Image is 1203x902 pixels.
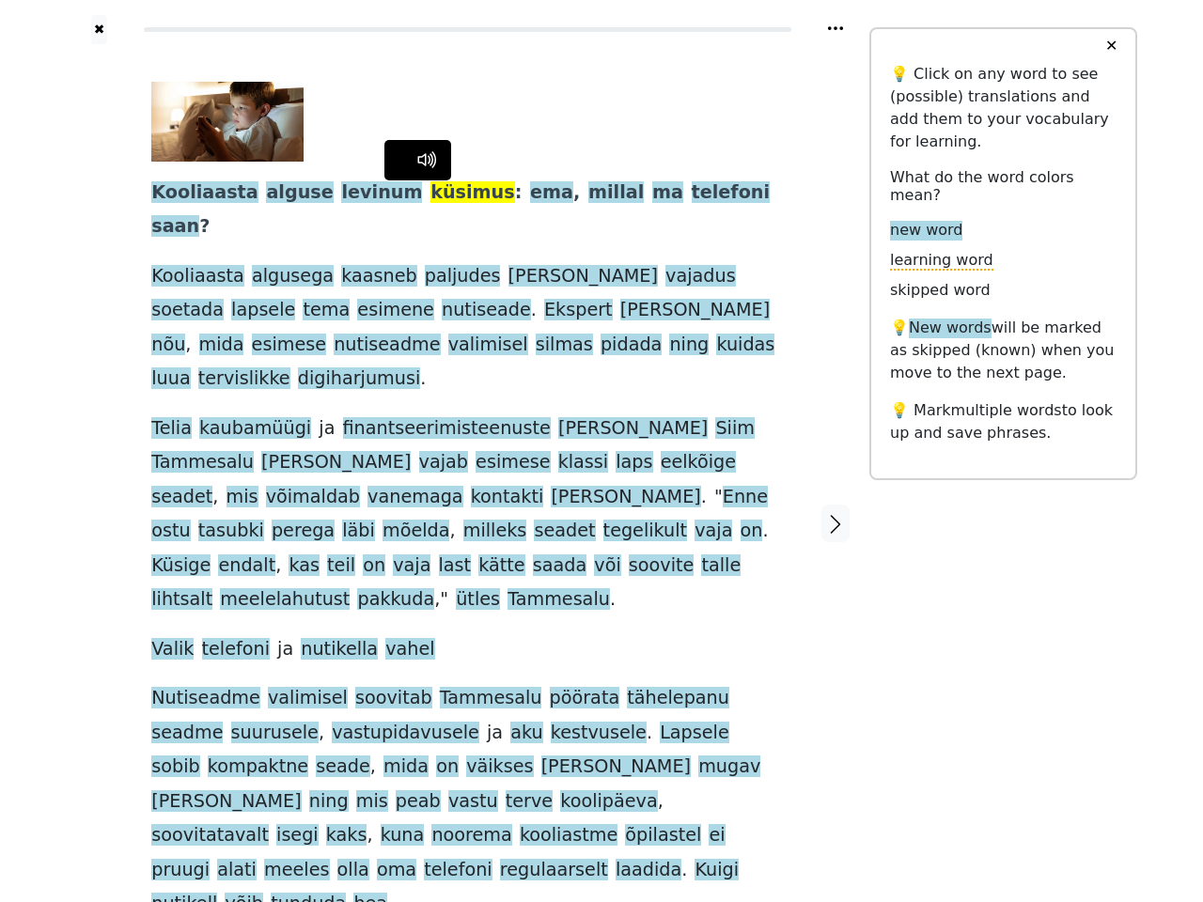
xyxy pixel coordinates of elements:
span: Valik [151,638,194,661]
span: algusega [252,265,334,288]
span: vaja [393,554,430,578]
span: . [762,520,768,543]
span: ," [434,588,448,612]
span: ? [199,215,210,239]
span: terve [506,790,553,814]
span: lapsele [231,299,295,322]
span: telefoni [692,181,771,205]
span: . [647,722,652,745]
span: digiharjumusi [298,367,421,391]
span: kompaktne [208,755,308,779]
span: millal [588,181,644,205]
img: 17093812t1h8989.jpg [151,82,304,162]
span: , [449,520,455,543]
span: finantseerimisteenuste [343,417,551,441]
span: Tammesalu [151,451,254,474]
span: kaks [326,824,367,848]
span: ja [319,417,335,441]
span: mis [227,486,258,509]
span: seadet [534,520,595,543]
span: ning [309,790,349,814]
span: on [363,554,385,578]
span: mida [383,755,429,779]
span: kätte [478,554,524,578]
span: teil [327,554,355,578]
span: " [714,486,723,509]
span: nutiseade [442,299,531,322]
span: kestvusele [551,722,647,745]
span: , [367,824,372,848]
span: : [515,181,523,205]
span: pakkuda [357,588,434,612]
p: 💡 will be marked as skipped (known) when you move to the next page. [890,317,1117,384]
span: multiple words [951,401,1062,419]
span: olla [337,859,369,882]
button: ✖ [91,15,107,44]
span: last [439,554,472,578]
span: milleks [463,520,527,543]
span: saada [533,554,586,578]
span: koolipäeva [560,790,657,814]
span: vahel [385,638,434,661]
span: seadet [151,486,212,509]
span: [PERSON_NAME] [541,755,691,779]
span: tähelepanu [627,687,729,710]
span: läbi [342,520,375,543]
span: nutiseadme [334,334,440,357]
span: talle [701,554,741,578]
span: silmas [536,334,593,357]
span: , [370,755,376,779]
span: laps [616,451,652,474]
span: tegelikult [603,520,688,543]
span: [PERSON_NAME] [620,299,770,322]
span: õpilastel [625,824,701,848]
span: new word [890,221,962,241]
span: ei [709,824,725,848]
span: esimese [476,451,550,474]
span: vastupidavusele [332,722,479,745]
span: ostu [151,520,190,543]
h6: What do the word colors mean? [890,168,1117,204]
span: regulaarselt [500,859,608,882]
span: alati [217,859,257,882]
span: pidada [601,334,662,357]
span: isegi [276,824,319,848]
span: Lapsele [660,722,729,745]
span: meelelahutust [220,588,350,612]
span: meeles [264,859,329,882]
span: soetada [151,299,224,322]
span: nõu [151,334,185,357]
span: mis [356,790,388,814]
span: kaubamüügi [199,417,311,441]
span: mõelda [383,520,450,543]
span: ütles [456,588,500,612]
span: [PERSON_NAME] [508,265,658,288]
span: ma [652,181,683,205]
span: endalt [218,554,275,578]
span: ja [277,638,293,661]
span: tasubki [198,520,264,543]
span: suurusele [231,722,319,745]
span: alguse [266,181,333,205]
span: vajab [419,451,468,474]
p: 💡 Click on any word to see (possible) translations and add them to your vocabulary for learning. [890,63,1117,153]
span: pöörata [550,687,620,710]
span: seade [316,755,370,779]
span: New words [909,319,992,338]
span: Tammesalu [508,588,610,612]
span: kaasneb [341,265,416,288]
span: on [436,755,459,779]
span: ja [487,722,503,745]
span: seadme [151,722,223,745]
span: ema [530,181,573,205]
span: mugav [698,755,760,779]
span: valimisel [448,334,528,357]
span: noorema [431,824,511,848]
span: . [531,299,537,322]
span: nutikella [301,638,378,661]
p: 💡 Mark to look up and save phrases. [890,399,1117,444]
span: telefoni [202,638,270,661]
span: laadida [616,859,681,882]
span: kuna [381,824,425,848]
